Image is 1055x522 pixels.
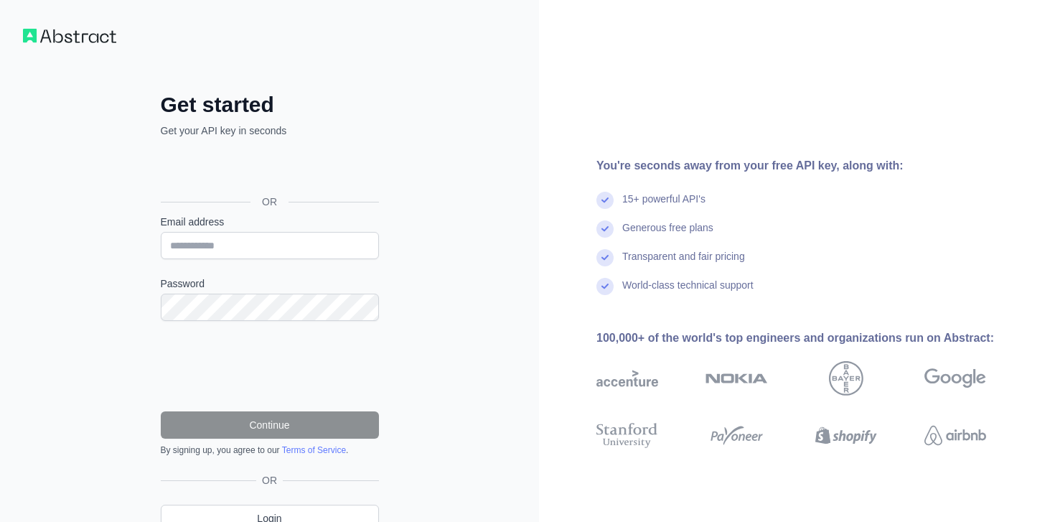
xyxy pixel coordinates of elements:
[596,420,658,451] img: stanford university
[250,195,289,209] span: OR
[622,220,713,249] div: Generous free plans
[596,249,614,266] img: check mark
[161,411,379,439] button: Continue
[622,249,745,278] div: Transparent and fair pricing
[161,444,379,456] div: By signing up, you agree to our .
[256,473,283,488] span: OR
[815,420,877,451] img: shopify
[23,29,116,43] img: Workflow
[161,215,379,229] label: Email address
[705,361,767,396] img: nokia
[161,92,379,118] h2: Get started
[596,330,1032,347] div: 100,000+ of the world's top engineers and organizations run on Abstract:
[622,192,705,220] div: 15+ powerful API's
[596,361,658,396] img: accenture
[161,154,376,185] div: Sign in with Google. Opens in new tab
[161,276,379,291] label: Password
[924,361,986,396] img: google
[596,192,614,209] img: check mark
[596,278,614,295] img: check mark
[161,338,379,394] iframe: reCAPTCHA
[829,361,863,396] img: bayer
[282,445,346,455] a: Terms of Service
[622,278,754,307] div: World-class technical support
[154,154,383,185] iframe: Sign in with Google Button
[924,420,986,451] img: airbnb
[161,123,379,138] p: Get your API key in seconds
[596,220,614,238] img: check mark
[705,420,767,451] img: payoneer
[596,157,1032,174] div: You're seconds away from your free API key, along with:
